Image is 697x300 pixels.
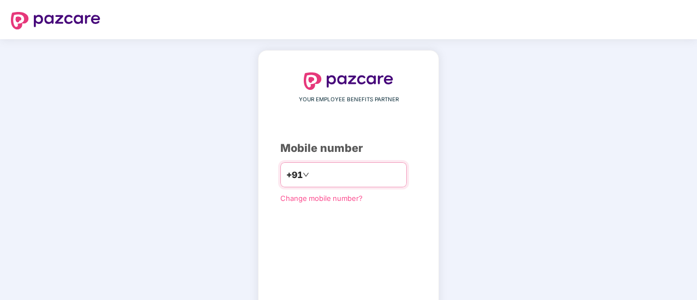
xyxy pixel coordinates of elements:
span: down [303,172,309,178]
img: logo [304,72,393,90]
a: Change mobile number? [280,194,363,203]
div: Mobile number [280,140,417,157]
span: YOUR EMPLOYEE BENEFITS PARTNER [299,95,399,104]
img: logo [11,12,100,29]
span: +91 [286,168,303,182]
